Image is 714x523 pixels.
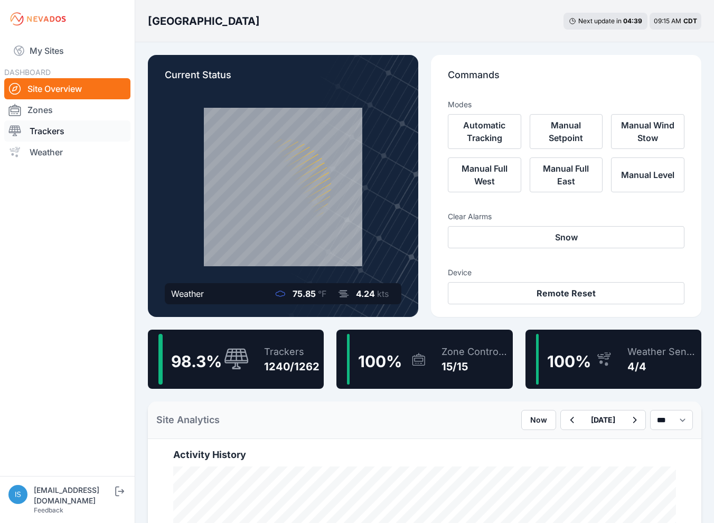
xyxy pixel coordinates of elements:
div: Weather Sensors [627,344,697,359]
h3: Device [448,267,684,278]
button: Manual Level [611,157,684,192]
span: CDT [683,17,697,25]
div: 4/4 [627,359,697,374]
button: Manual Setpoint [530,114,603,149]
span: 75.85 [293,288,316,299]
button: [DATE] [583,410,624,429]
div: Trackers [264,344,320,359]
h2: Activity History [173,447,676,462]
span: DASHBOARD [4,68,51,77]
div: 04 : 39 [623,17,642,25]
a: 100%Zone Controllers15/15 [336,330,512,389]
span: 100 % [358,352,402,371]
button: Now [521,410,556,430]
div: Weather [171,287,204,300]
div: Zone Controllers [441,344,508,359]
span: 98.3 % [171,352,222,371]
a: Trackers [4,120,130,142]
a: Feedback [34,506,63,514]
span: 4.24 [356,288,375,299]
button: Automatic Tracking [448,114,521,149]
a: Zones [4,99,130,120]
div: 1240/1262 [264,359,320,374]
p: Current Status [165,68,401,91]
a: 98.3%Trackers1240/1262 [148,330,324,389]
a: 100%Weather Sensors4/4 [525,330,701,389]
button: Manual Wind Stow [611,114,684,149]
span: Next update in [578,17,622,25]
div: [EMAIL_ADDRESS][DOMAIN_NAME] [34,485,113,506]
div: 15/15 [441,359,508,374]
h2: Site Analytics [156,413,220,427]
button: Manual Full West [448,157,521,192]
span: °F [318,288,326,299]
button: Manual Full East [530,157,603,192]
span: 09:15 AM [654,17,681,25]
a: My Sites [4,38,130,63]
nav: Breadcrumb [148,7,260,35]
h3: Clear Alarms [448,211,684,222]
img: iswagart@prim.com [8,485,27,504]
h3: Modes [448,99,472,110]
button: Snow [448,226,684,248]
button: Remote Reset [448,282,684,304]
span: 100 % [547,352,591,371]
span: kts [377,288,389,299]
p: Commands [448,68,684,91]
a: Site Overview [4,78,130,99]
img: Nevados [8,11,68,27]
h3: [GEOGRAPHIC_DATA] [148,14,260,29]
a: Weather [4,142,130,163]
